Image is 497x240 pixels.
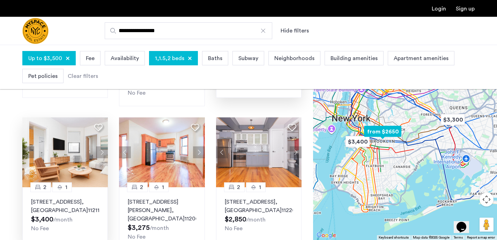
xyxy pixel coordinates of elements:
span: Up to $3,500 [28,54,62,63]
span: Availability [111,54,139,63]
p: [STREET_ADDRESS] 11211 [31,198,99,214]
img: logo [22,18,49,44]
span: Map data ©2025 Google [413,236,450,239]
p: [STREET_ADDRESS][PERSON_NAME] 11206 [128,198,196,223]
span: No Fee [128,234,146,240]
sub: /month [150,225,169,231]
div: $3,300 [438,112,468,128]
span: $3,275 [128,224,150,231]
img: af89ecc1-02ec-4b73-9198-5dcabcf3354e_638930352820266734.jpeg [22,117,108,187]
div: $3,400 [343,134,372,150]
img: 1990_638158094316968453.jpeg [216,117,302,187]
div: from $2650 [361,124,404,139]
a: Report a map error [467,235,495,240]
span: Subway [238,54,258,63]
span: 1 [259,183,261,191]
span: $2,850 [225,216,246,223]
span: Neighborhoods [274,54,314,63]
span: Pet policies [28,72,58,80]
span: Building amenities [331,54,378,63]
sub: /month [246,217,266,223]
span: No Fee [128,90,146,96]
span: No Fee [31,226,49,231]
a: Registration [456,6,475,12]
a: Cazamio Logo [22,18,49,44]
iframe: chat widget [454,212,476,233]
img: 1997_638264364028792781.png [119,117,205,187]
a: Terms (opens in new tab) [454,235,463,240]
span: Apartment amenities [394,54,448,63]
span: Baths [208,54,222,63]
sub: /month [53,217,73,223]
span: $3,400 [31,216,53,223]
span: 2 [140,183,143,191]
span: 1 [162,183,164,191]
input: Apartment Search [105,22,272,39]
span: 2 [237,183,240,191]
span: 2 [43,183,46,191]
span: 1,1.5,2 beds [155,54,184,63]
button: Next apartment [193,146,205,158]
a: Open this area in Google Maps (opens a new window) [315,231,338,240]
button: Previous apartment [216,146,228,158]
button: Next apartment [96,146,108,158]
img: Google [315,231,338,240]
p: [STREET_ADDRESS] 11226 [225,198,293,214]
span: Fee [86,54,95,63]
button: Show or hide filters [281,27,309,35]
a: Login [432,6,446,12]
button: Previous apartment [119,146,131,158]
span: 1 [65,183,67,191]
span: No Fee [225,226,243,231]
button: Previous apartment [22,146,34,158]
button: Map camera controls [480,192,494,206]
button: Keyboard shortcuts [379,235,409,240]
button: Drag Pegman onto the map to open Street View [480,218,494,232]
button: Next apartment [290,146,302,158]
div: Clear filters [68,72,98,80]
